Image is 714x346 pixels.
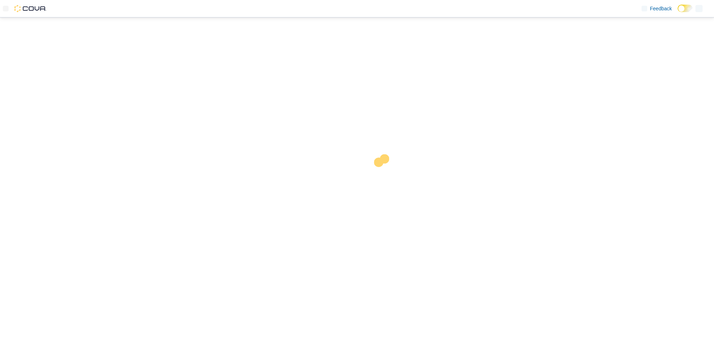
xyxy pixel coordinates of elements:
input: Dark Mode [678,5,693,12]
img: cova-loader [357,149,411,202]
img: Cova [14,5,46,12]
a: Feedback [639,1,675,16]
span: Feedback [650,5,672,12]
